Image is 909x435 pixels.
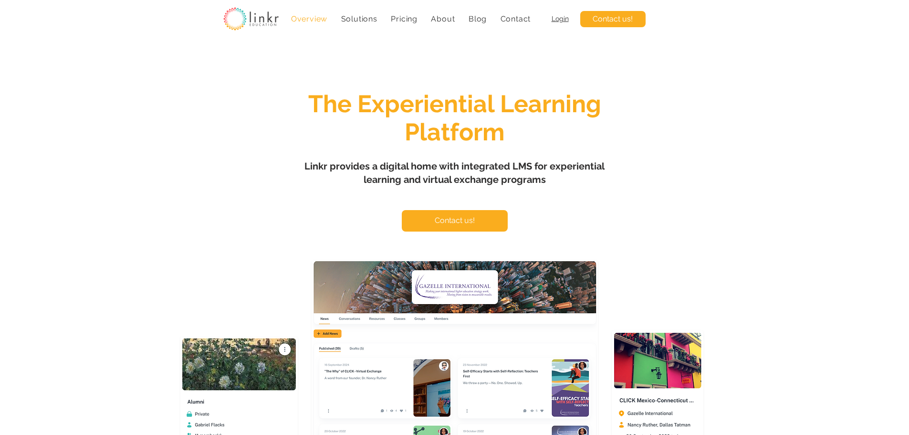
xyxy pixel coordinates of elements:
span: Overview [291,14,327,23]
img: linkr_logo_transparentbg.png [223,7,279,31]
a: Contact [495,10,535,28]
span: Solutions [341,14,377,23]
a: Login [552,15,569,22]
a: Contact us! [580,11,646,27]
span: Pricing [391,14,418,23]
a: Pricing [386,10,422,28]
span: Contact [501,14,531,23]
a: Blog [464,10,492,28]
div: Solutions [336,10,382,28]
a: Contact us! [402,210,508,232]
a: Overview [286,10,333,28]
span: About [431,14,455,23]
span: Linkr provides a digital home with integrated LMS for experiential learning and virtual exchange ... [304,160,605,185]
span: The Experiential Learning Platform [308,90,601,146]
span: Contact us! [435,215,475,226]
span: Blog [469,14,487,23]
span: Contact us! [593,14,633,24]
div: About [426,10,460,28]
nav: Site [286,10,536,28]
